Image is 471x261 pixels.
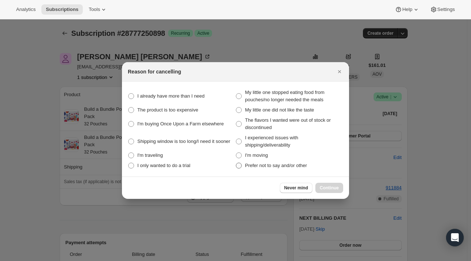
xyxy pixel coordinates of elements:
span: Prefer not to say and/or other [245,163,307,168]
span: Shipping window is too long/I need it sooner [137,139,230,144]
span: I'm moving [245,152,268,158]
button: Tools [84,4,112,15]
span: I'm buying Once Upon a Farm elsewhere [137,121,224,126]
button: Settings [426,4,459,15]
span: Subscriptions [46,7,78,12]
button: Help [390,4,424,15]
span: Help [402,7,412,12]
h2: Reason for cancelling [128,68,181,75]
span: The product is too expensive [137,107,198,113]
span: I experienced issues with shipping/deliverability [245,135,298,148]
button: Subscriptions [41,4,83,15]
button: Analytics [12,4,40,15]
span: Never mind [284,185,308,191]
span: I already have more than I need [137,93,205,99]
button: Never mind [280,183,312,193]
span: I only wanted to do a trial [137,163,190,168]
span: My little one stopped eating food from pouches/no longer needed the meals [245,90,324,102]
div: Open Intercom Messenger [446,229,464,246]
span: I'm traveling [137,152,163,158]
span: Tools [89,7,100,12]
span: My little one did not like the taste [245,107,314,113]
span: Analytics [16,7,36,12]
span: The flavors I wanted were out of stock or discontinued [245,117,331,130]
span: Settings [437,7,455,12]
button: Close [334,67,345,77]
